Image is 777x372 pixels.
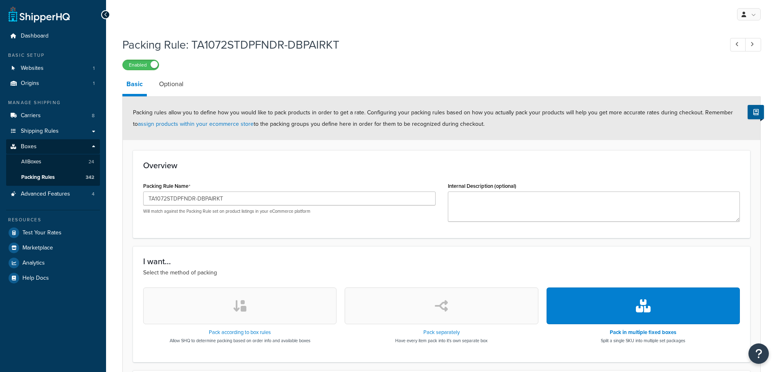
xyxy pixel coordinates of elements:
[748,343,769,364] button: Open Resource Center
[6,187,100,202] li: Advanced Features
[6,108,100,123] li: Carriers
[22,229,62,236] span: Test Your Rates
[123,60,159,70] label: Enabled
[138,120,254,128] a: assign products within your ecommerce store
[92,191,95,198] span: 4
[6,139,100,154] a: Boxes
[6,99,100,106] div: Manage Shipping
[6,108,100,123] a: Carriers8
[170,330,310,335] h3: Pack according to box rules
[143,257,740,266] h3: I want...
[143,208,436,214] p: Will match against the Packing Rule set on product listings in your eCommerce platform
[21,65,44,72] span: Websites
[748,105,764,119] button: Show Help Docs
[6,76,100,91] li: Origins
[6,76,100,91] a: Origins1
[6,256,100,270] a: Analytics
[143,161,740,170] h3: Overview
[21,112,41,119] span: Carriers
[6,29,100,44] a: Dashboard
[730,38,746,51] a: Previous Record
[89,158,94,165] span: 24
[21,191,70,198] span: Advanced Features
[86,174,94,181] span: 342
[6,52,100,59] div: Basic Setup
[22,260,45,267] span: Analytics
[6,225,100,240] a: Test Your Rates
[6,139,100,186] li: Boxes
[6,124,100,139] a: Shipping Rules
[601,330,685,335] h3: Pack in multiple fixed boxes
[395,330,487,335] h3: Pack separately
[21,158,41,165] span: All Boxes
[745,38,761,51] a: Next Record
[6,187,100,202] a: Advanced Features4
[122,74,147,96] a: Basic
[170,337,310,344] p: Allow SHQ to determine packing based on order info and available boxes
[92,112,95,119] span: 8
[6,216,100,223] div: Resources
[6,61,100,76] li: Websites
[448,183,516,189] label: Internal Description (optional)
[395,337,487,344] p: Have every item pack into it's own separate box
[21,174,55,181] span: Packing Rules
[6,271,100,285] a: Help Docs
[21,33,49,40] span: Dashboard
[22,275,49,282] span: Help Docs
[93,65,95,72] span: 1
[22,245,53,252] span: Marketplace
[143,268,740,277] p: Select the method of packing
[21,80,39,87] span: Origins
[21,143,37,150] span: Boxes
[21,128,59,135] span: Shipping Rules
[6,170,100,185] li: Packing Rules
[6,170,100,185] a: Packing Rules342
[122,37,715,53] h1: Packing Rule: TA1072STDPFNDR-DBPAIRKT
[6,154,100,169] a: AllBoxes24
[6,241,100,255] a: Marketplace
[155,74,188,94] a: Optional
[6,61,100,76] a: Websites1
[143,183,190,189] label: Packing Rule Name
[93,80,95,87] span: 1
[133,108,733,128] span: Packing rules allow you to define how you would like to pack products in order to get a rate. Con...
[601,337,685,344] p: Split a single SKU into multiple set packages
